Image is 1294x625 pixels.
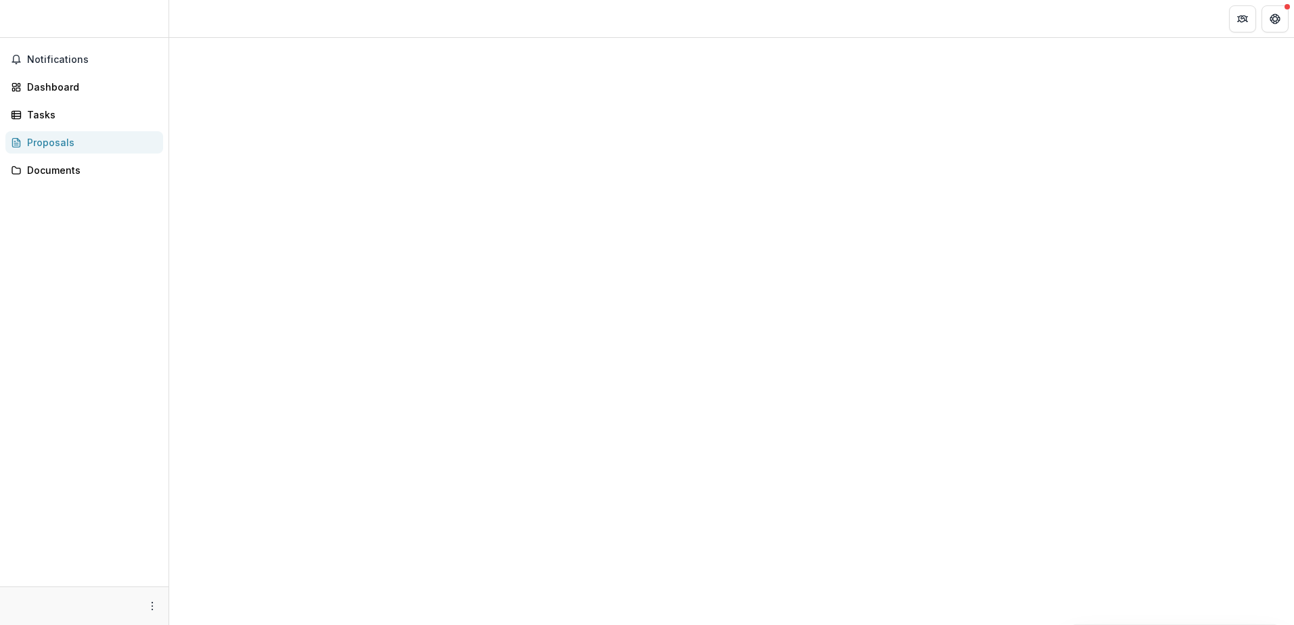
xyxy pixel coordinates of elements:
[5,49,163,70] button: Notifications
[27,163,152,177] div: Documents
[1229,5,1256,32] button: Partners
[27,135,152,149] div: Proposals
[5,131,163,154] a: Proposals
[5,159,163,181] a: Documents
[144,598,160,614] button: More
[5,103,163,126] a: Tasks
[5,76,163,98] a: Dashboard
[1262,5,1289,32] button: Get Help
[27,54,158,66] span: Notifications
[27,108,152,122] div: Tasks
[27,80,152,94] div: Dashboard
